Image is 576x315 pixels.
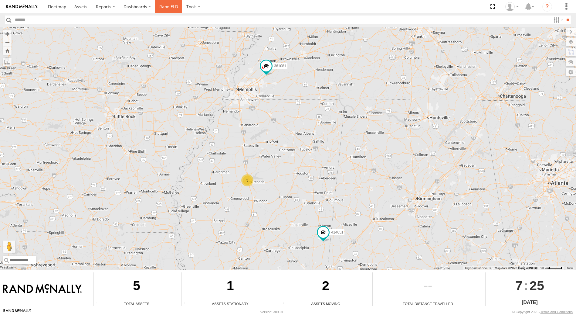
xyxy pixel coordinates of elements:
button: Map Scale: 20 km per 39 pixels [539,266,564,270]
button: Zoom in [3,30,12,38]
span: 7 [515,272,523,299]
div: Total distance travelled by all assets within specified date range and applied filters [373,302,382,306]
div: 1 [182,272,279,301]
button: Zoom out [3,38,12,47]
label: Measure [3,58,12,66]
div: 5 [94,272,179,301]
span: 414651 [331,230,343,234]
span: Map data ©2025 Google, INEGI [495,266,537,270]
button: Zoom Home [3,47,12,55]
div: Gene Roberts [503,2,521,11]
div: Total Assets [94,301,179,306]
div: Total number of assets current in transit. [281,302,290,306]
div: Total Distance Travelled [373,301,483,306]
a: Terms (opens in new tab) [567,267,573,269]
a: Terms and Conditions [540,310,573,314]
div: Total number of Enabled Assets [94,302,103,306]
div: Version: 309.01 [260,310,283,314]
label: Map Settings [566,68,576,76]
div: Assets Moving [281,301,370,306]
img: rand-logo.svg [6,5,38,9]
label: Search Filter Options [551,16,564,24]
div: Assets Stationary [182,301,279,306]
span: 20 km [540,266,549,270]
img: Rand McNally [3,284,82,294]
button: Keyboard shortcuts [465,266,491,270]
div: Total number of assets current stationary. [182,302,191,306]
div: 2 [281,272,370,301]
i: ? [542,2,552,12]
div: 3 [241,174,253,186]
div: [DATE] [486,299,574,306]
span: 25 [530,272,544,299]
button: Drag Pegman onto the map to open Street View [3,241,15,253]
a: Visit our Website [3,309,31,315]
span: 361081 [274,64,286,68]
div: : [486,272,574,299]
div: © Copyright 2025 - [512,310,573,314]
